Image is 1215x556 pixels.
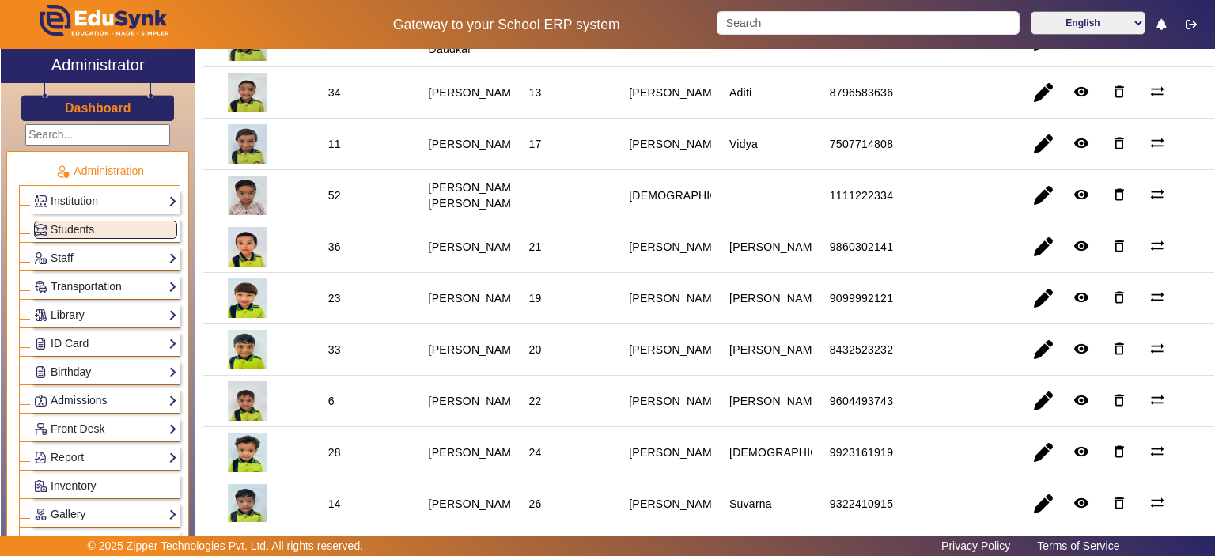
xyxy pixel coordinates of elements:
staff-with-status: [PERSON_NAME] [PERSON_NAME] [429,181,522,210]
div: 33 [328,342,341,357]
staff-with-status: [PERSON_NAME] [429,497,522,510]
div: 22 [528,393,541,409]
input: Search... [25,124,170,146]
a: Terms of Service [1029,535,1127,556]
div: Vidya [729,136,758,152]
span: Inventory [51,479,97,492]
a: Administrator [1,49,195,83]
mat-icon: sync_alt [1149,444,1165,460]
staff-with-status: [PERSON_NAME] [429,446,522,459]
mat-icon: remove_red_eye [1073,135,1089,151]
a: Dashboard [64,100,132,116]
img: Students.png [35,224,47,236]
img: 4444ae0d-443d-4acf-88bc-0472ea1a50ab [228,176,267,215]
mat-icon: delete_outline [1111,341,1127,357]
div: 34 [328,85,341,100]
mat-icon: delete_outline [1111,238,1127,254]
img: Administration.png [55,165,70,179]
p: Administration [19,163,180,180]
mat-icon: delete_outline [1111,495,1127,511]
div: [PERSON_NAME] [629,85,722,100]
mat-icon: sync_alt [1149,392,1165,408]
mat-icon: remove_red_eye [1073,495,1089,511]
img: af625a18-0c9f-4af3-8380-e6d710cde7fd [228,124,267,164]
mat-icon: delete_outline [1111,84,1127,100]
mat-icon: sync_alt [1149,341,1165,357]
div: 9322410915 [830,496,893,512]
div: 8796583636 [830,85,893,100]
div: 9604493743 [830,393,893,409]
div: 20 [528,342,541,357]
staff-with-status: [PERSON_NAME] [429,292,522,304]
div: [PERSON_NAME] [629,444,722,460]
div: 17 [528,136,541,152]
staff-with-status: [PERSON_NAME] [429,395,522,407]
div: [PERSON_NAME] [729,239,823,255]
div: [PERSON_NAME] [729,393,823,409]
staff-with-status: [PERSON_NAME] [429,138,522,150]
div: 19 [528,290,541,306]
mat-icon: sync_alt [1149,135,1165,151]
h5: Gateway to your School ERP system [312,17,700,33]
img: Inventory.png [35,480,47,492]
mat-icon: delete_outline [1111,289,1127,305]
div: 11 [328,136,341,152]
staff-with-status: [PERSON_NAME] [429,240,522,253]
div: [PERSON_NAME] [629,136,722,152]
img: 5366e3b7-9a72-4f9a-b9a9-7c77fc57df62 [228,433,267,472]
span: Students [51,223,94,236]
mat-icon: delete_outline [1111,392,1127,408]
div: [PERSON_NAME] [629,239,722,255]
mat-icon: remove_red_eye [1073,238,1089,254]
mat-icon: sync_alt [1149,84,1165,100]
div: 52 [328,187,341,203]
mat-icon: remove_red_eye [1073,187,1089,202]
h3: Dashboard [65,100,131,115]
mat-icon: remove_red_eye [1073,392,1089,408]
mat-icon: sync_alt [1149,238,1165,254]
div: [PERSON_NAME] [729,342,823,357]
staff-with-status: [PERSON_NAME] [429,86,522,99]
div: 23 [328,290,341,306]
div: [PERSON_NAME] [629,393,722,409]
div: 7507714808 [830,136,893,152]
mat-icon: sync_alt [1149,289,1165,305]
a: Inventory [34,477,177,495]
a: Students [34,221,177,239]
mat-icon: remove_red_eye [1073,289,1089,305]
input: Search [717,11,1019,35]
mat-icon: sync_alt [1149,187,1165,202]
div: 28 [328,444,341,460]
div: 14 [328,496,341,512]
div: [PERSON_NAME] [729,290,823,306]
mat-icon: delete_outline [1111,444,1127,460]
div: [PERSON_NAME] [629,342,722,357]
mat-icon: remove_red_eye [1073,84,1089,100]
img: 1e82655d-3013-4db0-9301-8d79724833f6 [228,484,267,524]
div: Suvarna [729,496,772,512]
p: © 2025 Zipper Technologies Pvt. Ltd. All rights reserved. [88,538,364,554]
div: 21 [528,239,541,255]
div: Aditi [729,85,751,100]
img: 381495a0-81f0-4c62-b4a3-0c1d59a20fcd [228,73,267,112]
div: 1111222334 [830,187,893,203]
mat-icon: delete_outline [1111,187,1127,202]
mat-icon: remove_red_eye [1073,341,1089,357]
img: 0b22f1db-9fd3-496c-829c-c54407e2dc0e [228,227,267,267]
staff-with-status: [PERSON_NAME] [429,343,522,356]
div: 9099992121 [830,290,893,306]
a: Privacy Policy [933,535,1018,556]
div: 9923161919 [830,444,893,460]
div: 9860302141 [830,239,893,255]
div: 13 [528,85,541,100]
div: [PERSON_NAME] [629,290,722,306]
img: f1588c5b-49de-4190-a17b-0ee4a709977c [228,381,267,421]
div: 24 [528,444,541,460]
mat-icon: sync_alt [1149,495,1165,511]
img: 281517d5-0929-41ab-bb60-9bf7c9f75315 [228,278,267,318]
img: db1adfac-49f3-41f4-870d-dfbf385a072d [228,330,267,369]
mat-icon: remove_red_eye [1073,444,1089,460]
div: 6 [328,393,335,409]
div: 8432523232 [830,342,893,357]
div: [DEMOGRAPHIC_DATA] [629,187,756,203]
